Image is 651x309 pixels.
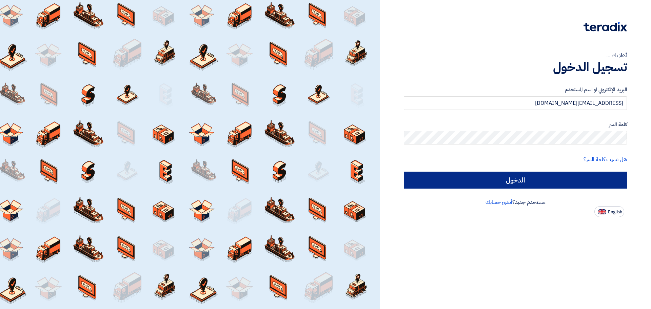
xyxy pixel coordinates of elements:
[404,172,627,189] input: الدخول
[608,210,622,214] span: English
[404,86,627,94] label: البريد الإلكتروني او اسم المستخدم
[584,155,627,163] a: هل نسيت كلمة السر؟
[404,121,627,129] label: كلمة السر
[404,60,627,75] h1: تسجيل الدخول
[404,96,627,110] input: أدخل بريد العمل الإلكتروني او اسم المستخدم الخاص بك ...
[486,198,512,206] a: أنشئ حسابك
[598,209,606,214] img: en-US.png
[404,52,627,60] div: أهلا بك ...
[594,206,624,217] button: English
[584,22,627,32] img: Teradix logo
[404,198,627,206] div: مستخدم جديد؟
